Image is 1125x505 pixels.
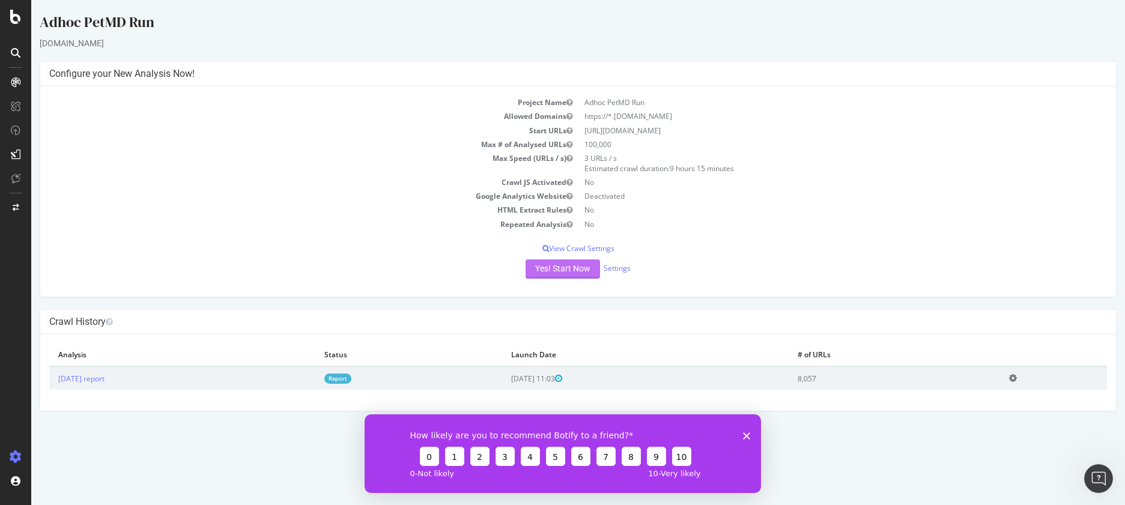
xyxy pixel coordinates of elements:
th: Status [284,343,471,366]
span: [DATE] 11:03 [480,373,531,384]
th: Launch Date [471,343,757,366]
td: 3 URLs / s Estimated crawl duration: [547,151,1076,175]
iframe: Intercom live chat [1084,464,1113,493]
td: HTML Extract Rules [18,203,547,217]
td: Start URLs [18,124,547,138]
td: https://*.[DOMAIN_NAME] [547,109,1076,123]
a: Settings [572,263,599,273]
button: Yes! Start Now [494,259,569,279]
div: [DOMAIN_NAME] [8,37,1085,49]
td: Max Speed (URLs / s) [18,151,547,175]
td: Allowed Domains [18,109,547,123]
td: Repeated Analysis [18,217,547,231]
h4: Crawl History [18,316,1076,328]
a: Report [293,373,320,384]
td: Adhoc PetMD Run [547,95,1076,109]
td: No [547,203,1076,217]
td: Deactivated [547,189,1076,203]
span: 9 hours 15 minutes [638,163,703,174]
div: Adhoc PetMD Run [8,12,1085,37]
h4: Configure your New Analysis Now! [18,68,1076,80]
a: [DATE] report [27,373,73,384]
td: 8,057 [757,366,969,390]
td: [URL][DOMAIN_NAME] [547,124,1076,138]
td: Google Analytics Website [18,189,547,203]
p: View Crawl Settings [18,243,1076,253]
td: Max # of Analysed URLs [18,138,547,151]
td: Crawl JS Activated [18,175,547,189]
td: Project Name [18,95,547,109]
th: # of URLs [757,343,969,366]
td: 100,000 [547,138,1076,151]
td: No [547,175,1076,189]
td: No [547,217,1076,231]
th: Analysis [18,343,284,366]
iframe: Survey from Botify [365,414,761,493]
